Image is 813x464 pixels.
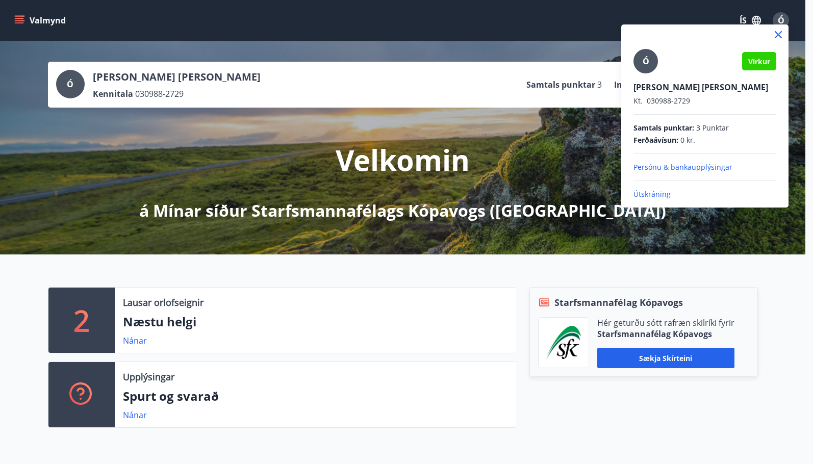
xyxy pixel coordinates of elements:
span: Samtals punktar : [633,123,694,133]
span: Ó [643,56,649,67]
p: 030988-2729 [633,96,776,106]
p: [PERSON_NAME] [PERSON_NAME] [633,82,776,93]
span: 3 Punktar [696,123,729,133]
span: Ferðaávísun : [633,135,678,145]
span: Virkur [748,57,770,66]
p: Persónu & bankaupplýsingar [633,162,776,172]
span: Kt. [633,96,643,106]
span: 0 kr. [680,135,695,145]
p: Útskráning [633,189,776,199]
